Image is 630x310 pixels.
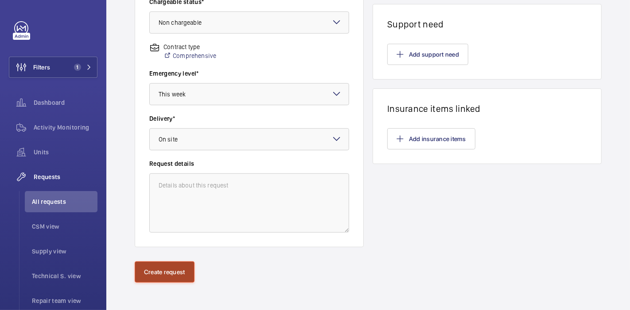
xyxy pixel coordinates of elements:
span: Units [34,148,97,157]
span: Requests [34,172,97,181]
a: Comprehensive [163,51,216,60]
span: Non chargeable [159,19,202,26]
h1: Support need [387,19,587,30]
span: Filters [33,63,50,72]
span: On site [159,136,178,143]
span: 1 [74,64,81,71]
button: Create request [135,261,194,283]
button: Add insurance items [387,128,475,149]
span: Technical S. view [32,272,97,280]
label: Emergency level* [149,69,349,78]
span: This week [159,91,186,98]
p: Contract type [163,42,216,51]
span: All requests [32,197,97,206]
label: Delivery* [149,114,349,123]
button: Filters1 [9,57,97,78]
span: Activity Monitoring [34,123,97,132]
label: Request details [149,159,349,168]
h1: Insurance items linked [387,103,587,114]
span: CSM view [32,222,97,231]
span: Repair team view [32,296,97,305]
span: Supply view [32,247,97,256]
span: Dashboard [34,98,97,107]
button: Add support need [387,44,468,65]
